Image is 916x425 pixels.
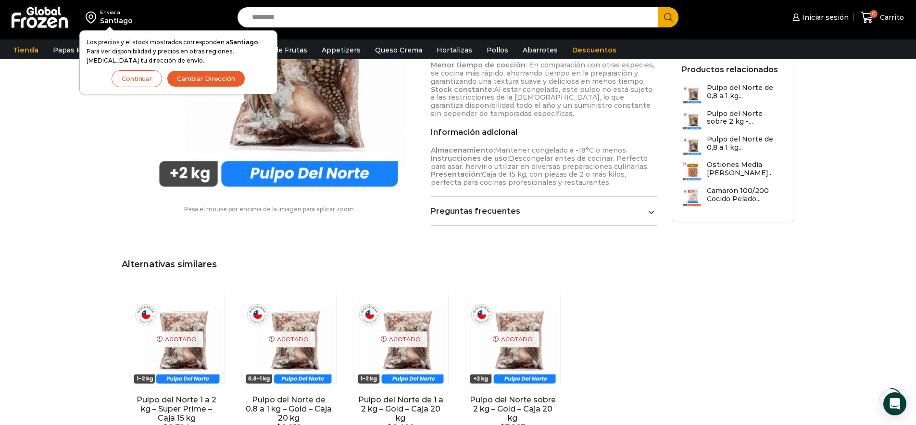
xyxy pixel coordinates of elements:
[567,41,621,59] a: Descuentos
[682,161,785,182] a: Ostiones Media [PERSON_NAME]...
[133,395,219,423] a: Pulpo del Norte 1 a 2 kg – Super Prime – Caja 15 kg
[229,39,258,46] strong: Santiago
[431,61,526,69] strong: Menor tiempo de cocción
[431,128,657,137] h2: Información adicional
[800,13,849,22] span: Iniciar sesión
[432,41,477,59] a: Hortalizas
[374,332,427,348] p: Agotado
[262,332,315,348] p: Agotado
[100,16,133,26] div: Santiago
[358,395,444,423] a: Pulpo del Norte de 1 a 2 kg – Gold – Caja 20 kg
[431,170,482,179] strong: Presentación:
[86,9,100,26] img: address-field-icon.svg
[707,187,785,203] h3: Camarón 100/200 Cocido Pelado...
[431,154,509,163] strong: Instrucciones de uso:
[682,65,778,74] h2: Productos relacionados
[790,8,849,27] a: Iniciar sesión
[167,70,245,87] button: Cambiar Dirección
[518,41,563,59] a: Abarrotes
[431,206,657,216] a: Preguntas frecuentes
[470,395,556,423] a: Pulpo del Norte sobre 2 kg – Gold – Caja 20 kg
[48,41,101,59] a: Papas Fritas
[707,84,785,100] h3: Pulpo del Norte de 0,8 a 1 kg...
[87,38,270,65] p: Los precios y el stock mostrados corresponden a . Para ver disponibilidad y precios en otras regi...
[682,187,785,207] a: Camarón 100/200 Cocido Pelado...
[858,6,906,29] a: 0 Carrito
[682,135,785,156] a: Pulpo del Norte de 0,8 a 1 kg...
[682,84,785,104] a: Pulpo del Norte de 0,8 a 1 kg...
[100,9,133,16] div: Enviar a
[112,70,162,87] button: Continuar
[431,85,494,94] strong: Stock constante:
[8,41,43,59] a: Tienda
[370,41,427,59] a: Queso Crema
[431,146,495,155] strong: Almacenamiento:
[482,41,513,59] a: Pollos
[431,13,657,117] p: Con piezas de más de 2 kilos, este pulpo es ideal para chefs que buscan productos con alto rendim...
[150,332,203,348] p: Agotado
[431,146,657,187] p: Mantener congelado a -18°C o menos. Descongelar antes de cocinar. Perfecto para asar, hervir o ut...
[870,10,878,18] span: 0
[878,13,904,22] span: Carrito
[883,392,906,415] div: Open Intercom Messenger
[486,332,540,348] p: Agotado
[122,259,217,270] span: Alternativas similares
[122,206,416,213] p: Pasa el mouse por encima de la imagen para aplicar zoom
[707,110,785,126] h3: Pulpo del Norte sobre 2 kg -...
[317,41,365,59] a: Appetizers
[707,161,785,178] h3: Ostiones Media [PERSON_NAME]...
[247,41,312,59] a: Pulpa de Frutas
[682,110,785,130] a: Pulpo del Norte sobre 2 kg -...
[245,395,331,423] a: Pulpo del Norte de 0,8 a 1 kg – Gold – Caja 20 kg
[707,135,785,152] h3: Pulpo del Norte de 0,8 a 1 kg...
[658,7,678,27] button: Search button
